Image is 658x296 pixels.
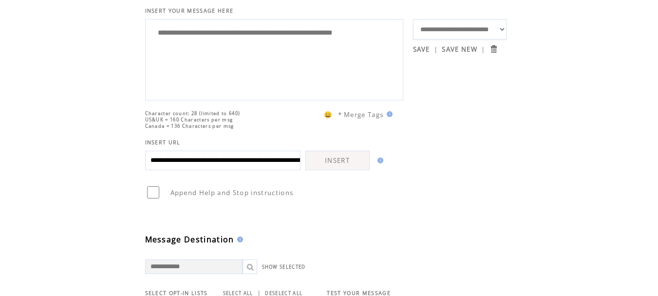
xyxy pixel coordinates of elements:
span: US&UK = 160 Characters per msg [145,117,233,123]
img: help.gif [384,111,393,117]
input: Submit [489,44,498,54]
span: 😀 [324,110,333,119]
span: Character count: 28 (limited to 640) [145,110,241,117]
a: SHOW SELECTED [262,264,306,270]
span: Append Help and Stop instructions [170,188,294,197]
span: INSERT YOUR MESSAGE HERE [145,7,234,14]
span: | [434,45,438,54]
span: Message Destination [145,234,234,245]
img: help.gif [234,237,243,242]
span: INSERT URL [145,139,181,146]
a: INSERT [305,151,370,170]
span: | [481,45,485,54]
a: SAVE [413,45,430,54]
span: * Merge Tags [338,110,384,119]
span: Canada = 136 Characters per msg [145,123,234,129]
img: help.gif [375,158,383,163]
a: SAVE NEW [442,45,477,54]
